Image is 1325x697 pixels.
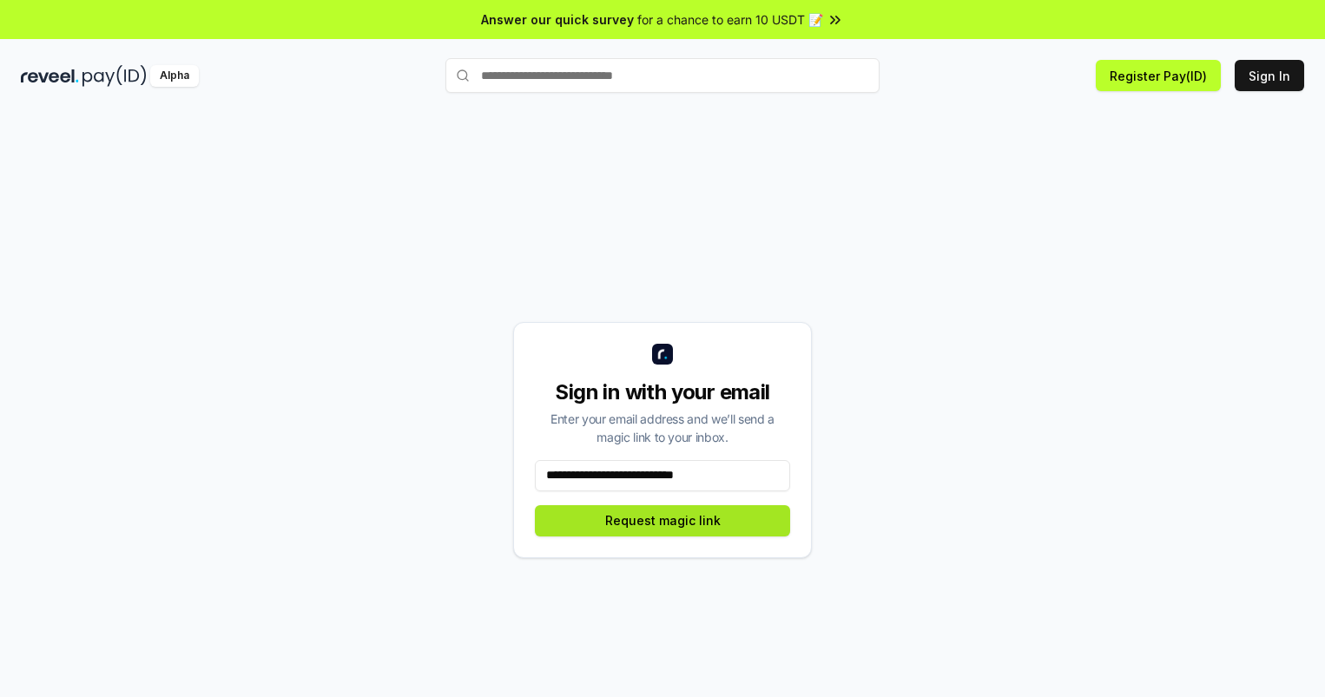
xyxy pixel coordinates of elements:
span: for a chance to earn 10 USDT 📝 [637,10,823,29]
div: Sign in with your email [535,378,790,406]
div: Enter your email address and we’ll send a magic link to your inbox. [535,410,790,446]
span: Answer our quick survey [481,10,634,29]
img: pay_id [82,65,147,87]
button: Request magic link [535,505,790,536]
div: Alpha [150,65,199,87]
button: Sign In [1235,60,1304,91]
img: logo_small [652,344,673,365]
button: Register Pay(ID) [1096,60,1221,91]
img: reveel_dark [21,65,79,87]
